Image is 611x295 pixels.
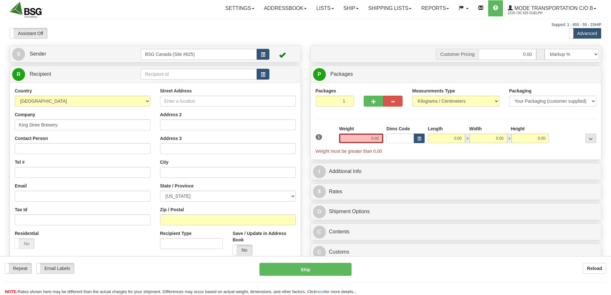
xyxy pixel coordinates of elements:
[316,289,325,294] a: here
[585,134,596,143] div: ...
[313,225,599,239] a: CContents
[15,183,27,189] label: Email
[436,49,478,60] span: Customer Pricing
[259,0,312,16] a: Addressbook
[313,205,326,218] span: O
[313,165,599,178] a: IAdditional Info
[15,206,27,213] label: Tax Id
[30,51,46,56] span: Sender
[233,230,295,243] label: Save / Update in Address Book
[160,159,168,165] label: City
[233,245,252,255] label: No
[465,134,470,143] span: x
[160,183,194,189] label: State / Province
[5,289,18,294] span: NOTE:
[469,126,482,132] label: Width
[15,239,34,249] label: No
[160,135,182,142] label: Address 3
[313,185,599,198] a: $Rates
[313,246,326,259] span: C
[160,111,182,118] label: Address 2
[507,134,512,143] span: x
[10,2,43,18] img: logo2219.jpg
[569,28,601,39] label: Advanced
[12,68,25,81] span: R
[221,0,259,16] a: Settings
[316,149,382,154] span: Weight must be greater than 0.00
[583,263,606,274] button: Reload
[509,88,531,94] label: Packaging
[15,230,39,237] label: Residential
[37,263,74,273] label: Email Labels
[30,71,51,77] span: Recipient
[160,206,184,213] label: Zip / Postal
[160,230,192,237] label: Recipient Type
[587,266,602,271] b: Reload
[428,126,443,132] label: Length
[511,126,525,132] label: Height
[339,0,363,16] a: Ship
[15,159,25,165] label: Tel #
[15,88,32,94] label: Country
[330,71,353,77] span: Packages
[316,88,336,94] label: Packages
[416,0,454,16] a: Reports
[10,22,601,28] div: Support: 1 - 855 - 55 - 2SHIP
[508,10,556,16] span: 2219 / DC 625 Guelph
[12,48,25,61] span: S
[10,28,47,39] label: Assistant Off
[160,96,296,107] input: Enter a location
[5,263,31,273] label: Repeat
[313,165,326,178] span: I
[313,185,326,198] span: $
[316,134,322,140] span: 1
[313,68,326,81] span: P
[513,5,593,11] span: Mode Transportation c/o B
[15,111,35,118] label: Company
[15,135,48,142] label: Contact Person
[313,246,599,259] a: CCustoms
[160,88,192,94] label: Street Address
[339,126,354,132] label: Weight
[386,126,410,132] label: Dims Code
[313,226,326,239] span: C
[503,0,601,16] a: Mode Transportation c/o B 2219 / DC 625 Guelph
[313,68,599,81] a: P Packages
[141,49,257,60] input: Sender Id
[259,263,352,276] button: Ship
[12,48,141,61] a: S Sender
[12,68,127,81] a: R Recipient
[412,88,455,94] label: Measurements Type
[313,205,599,218] a: OShipment Options
[363,0,416,16] a: Shipping lists
[311,0,338,16] a: Lists
[141,69,257,80] input: Recipient Id
[596,115,610,180] iframe: chat widget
